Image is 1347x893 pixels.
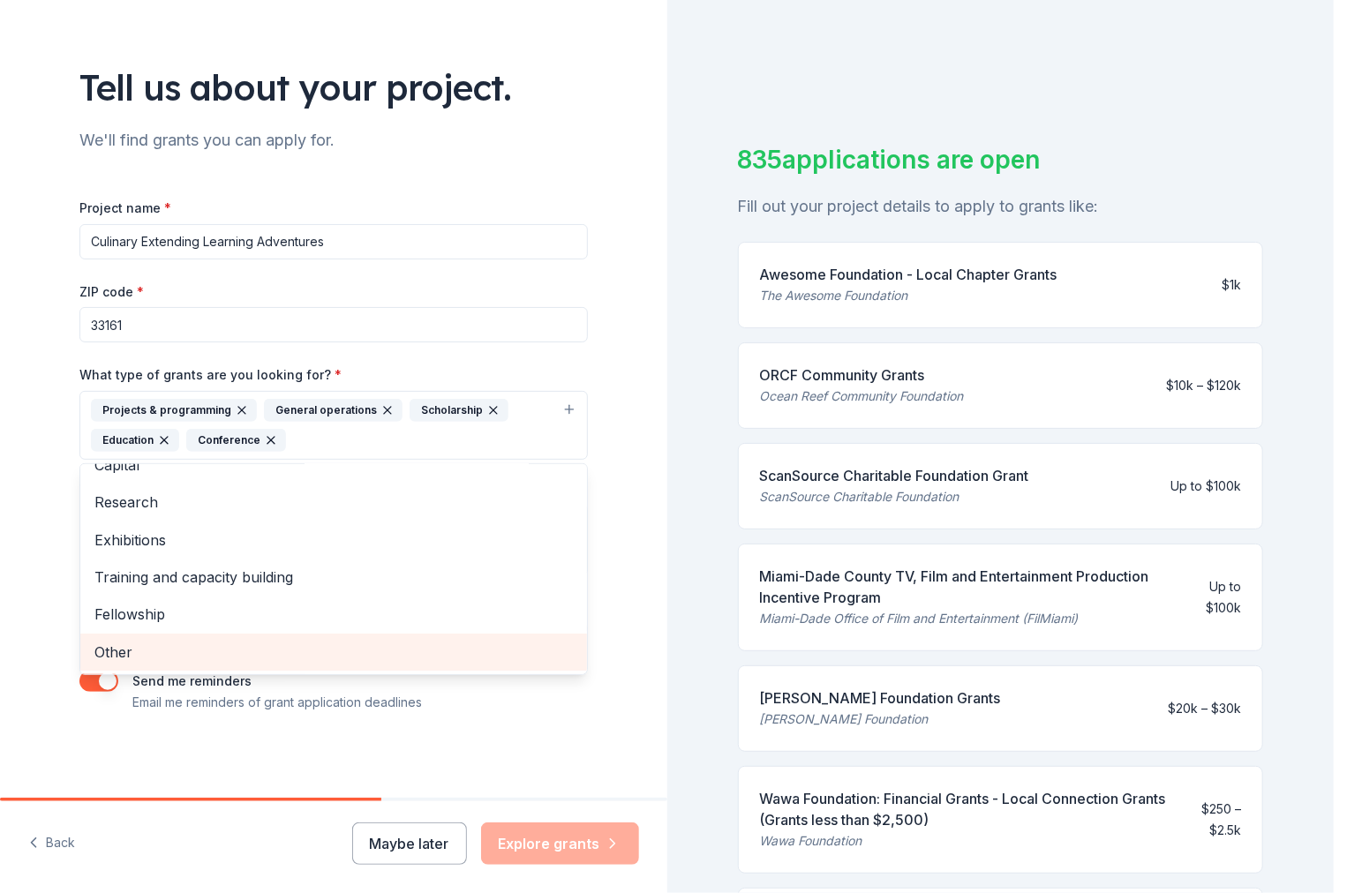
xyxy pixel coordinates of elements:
span: Fellowship [94,603,573,626]
span: Training and capacity building [94,566,573,589]
div: Projects & programming [91,399,257,422]
span: Exhibitions [94,529,573,552]
div: Education [91,429,179,452]
span: Research [94,491,573,514]
div: General operations [264,399,403,422]
div: Projects & programmingGeneral operationsScholarshipEducationConference [79,463,588,675]
span: Other [94,641,573,664]
div: Scholarship [410,399,508,422]
button: Projects & programmingGeneral operationsScholarshipEducationConference [79,391,588,460]
div: Conference [186,429,286,452]
span: Capital [94,454,573,477]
